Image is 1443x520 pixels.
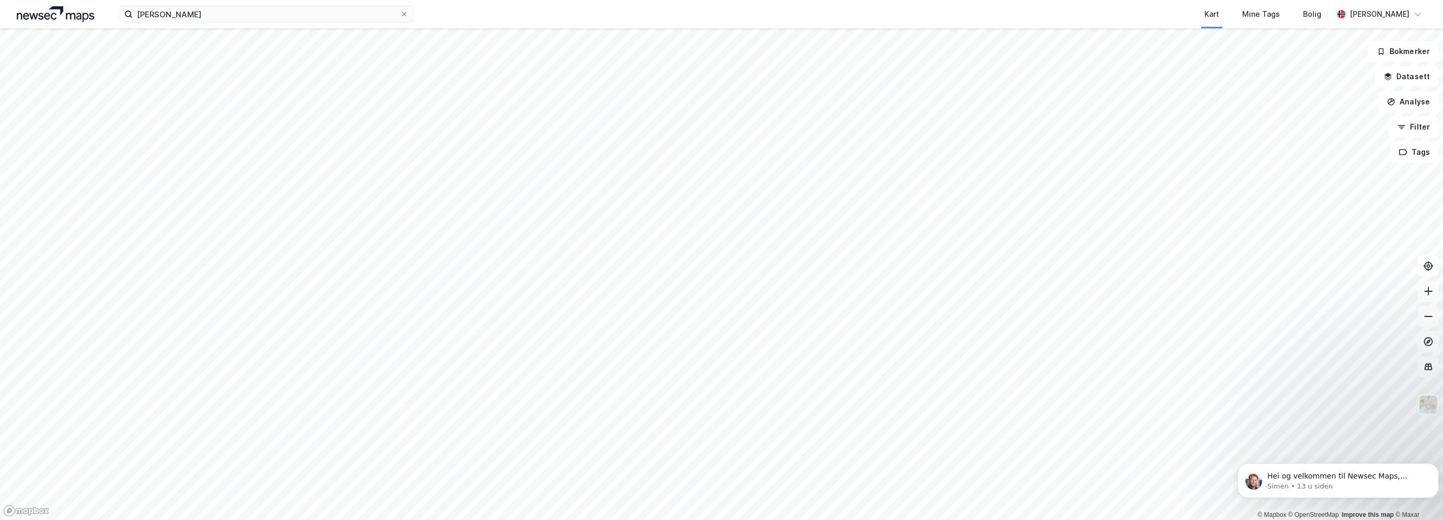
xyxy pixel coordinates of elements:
[133,6,400,22] input: Søk på adresse, matrikkel, gårdeiere, leietakere eller personer
[1390,142,1439,163] button: Tags
[1378,91,1439,112] button: Analyse
[17,6,94,22] img: logo.a4113a55bc3d86da70a041830d287a7e.svg
[1342,511,1394,518] a: Improve this map
[1303,8,1321,20] div: Bolig
[1233,441,1443,515] iframe: Intercom notifications melding
[1350,8,1409,20] div: [PERSON_NAME]
[1388,116,1439,137] button: Filter
[1375,66,1439,87] button: Datasett
[1288,511,1339,518] a: OpenStreetMap
[3,505,49,517] a: Mapbox homepage
[1257,511,1286,518] a: Mapbox
[1368,41,1439,62] button: Bokmerker
[1242,8,1280,20] div: Mine Tags
[1418,395,1438,415] img: Z
[1204,8,1219,20] div: Kart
